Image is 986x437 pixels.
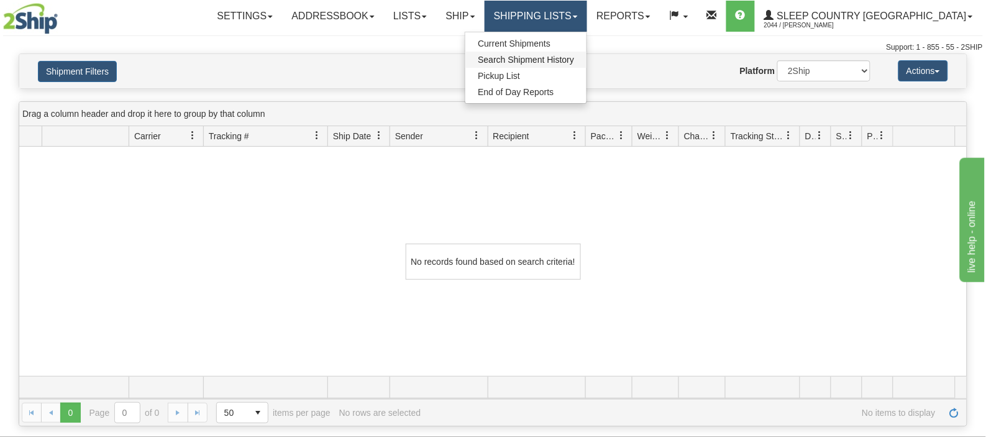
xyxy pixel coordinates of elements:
[587,1,660,32] a: Reports
[485,1,587,32] a: Shipping lists
[764,19,857,32] span: 2044 / [PERSON_NAME]
[810,125,831,146] a: Delivery Status filter column settings
[282,1,384,32] a: Addressbook
[38,61,117,82] button: Shipment Filters
[836,130,847,142] span: Shipment Issues
[944,403,964,423] a: Refresh
[465,35,587,52] a: Current Shipments
[465,84,587,100] a: End of Day Reports
[368,125,390,146] a: Ship Date filter column settings
[957,155,985,282] iframe: chat widget
[478,87,554,97] span: End of Day Reports
[465,68,587,84] a: Pickup List
[778,125,800,146] a: Tracking Status filter column settings
[564,125,585,146] a: Recipient filter column settings
[406,244,581,280] div: No records found based on search criteria!
[467,125,488,146] a: Sender filter column settings
[19,102,967,126] div: grid grouping header
[872,125,893,146] a: Pickup Status filter column settings
[657,125,678,146] a: Weight filter column settings
[395,130,423,142] span: Sender
[493,130,529,142] span: Recipient
[209,130,249,142] span: Tracking #
[384,1,436,32] a: Lists
[740,65,775,77] label: Platform
[60,403,80,423] span: Page 0
[339,408,421,418] div: No rows are selected
[478,55,574,65] span: Search Shipment History
[436,1,484,32] a: Ship
[591,130,617,142] span: Packages
[248,403,268,423] span: select
[611,125,632,146] a: Packages filter column settings
[134,130,161,142] span: Carrier
[216,402,268,423] span: Page sizes drop down
[704,125,725,146] a: Charge filter column settings
[224,407,240,419] span: 50
[478,71,520,81] span: Pickup List
[478,39,550,48] span: Current Shipments
[805,130,816,142] span: Delivery Status
[89,402,160,423] span: Page of 0
[637,130,664,142] span: Weight
[182,125,203,146] a: Carrier filter column settings
[465,52,587,68] a: Search Shipment History
[429,408,936,418] span: No items to display
[867,130,878,142] span: Pickup Status
[216,402,331,423] span: items per page
[306,125,327,146] a: Tracking # filter column settings
[3,3,58,34] img: logo2044.jpg
[841,125,862,146] a: Shipment Issues filter column settings
[774,11,967,21] span: Sleep Country [GEOGRAPHIC_DATA]
[755,1,982,32] a: Sleep Country [GEOGRAPHIC_DATA] 2044 / [PERSON_NAME]
[333,130,371,142] span: Ship Date
[9,7,115,22] div: live help - online
[731,130,785,142] span: Tracking Status
[684,130,710,142] span: Charge
[3,42,983,53] div: Support: 1 - 855 - 55 - 2SHIP
[208,1,282,32] a: Settings
[898,60,948,81] button: Actions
